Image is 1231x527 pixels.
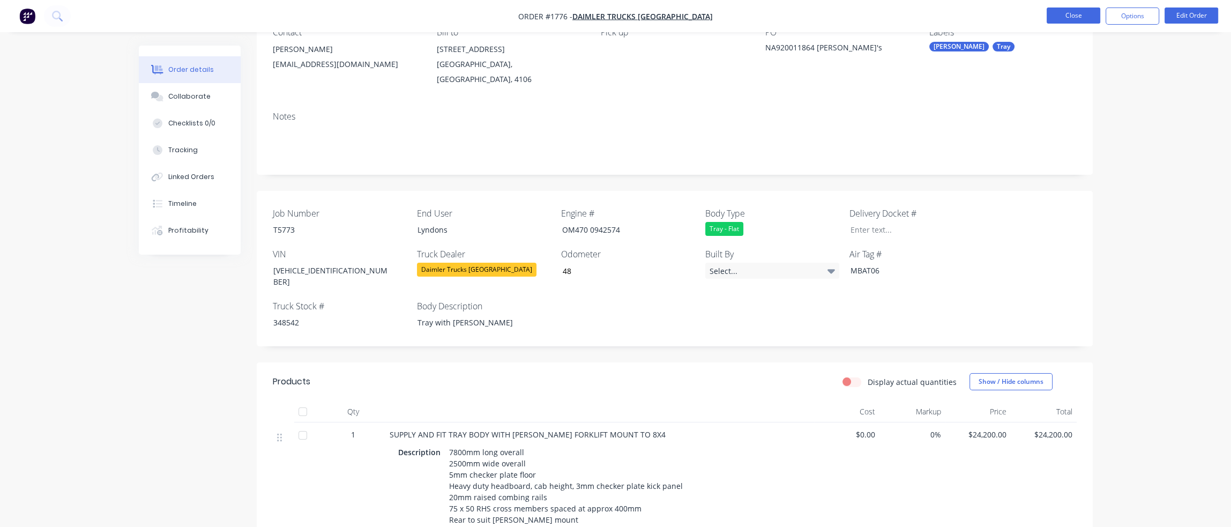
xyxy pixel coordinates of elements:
[849,207,983,220] label: Delivery Docket #
[561,207,695,220] label: Engine #
[437,42,584,57] div: [STREET_ADDRESS]
[842,263,976,278] div: MBAT06
[437,27,584,38] div: Bill to
[273,27,420,38] div: Contact
[417,207,551,220] label: End User
[398,444,445,460] div: Description
[601,27,748,38] div: Pick up
[409,315,543,330] div: Tray with [PERSON_NAME]
[705,222,743,236] div: Tray - Flat
[950,429,1007,440] span: $24,200.00
[265,263,399,290] div: [VEHICLE_IDENTIFICATION_NUMBER]
[553,222,687,237] div: OM470 0942574
[351,429,355,440] span: 1
[417,300,551,313] label: Body Description
[765,27,912,38] div: PO
[168,226,208,235] div: Profitability
[139,190,241,217] button: Timeline
[168,92,211,101] div: Collaborate
[437,42,584,87] div: [STREET_ADDRESS][GEOGRAPHIC_DATA], [GEOGRAPHIC_DATA], 4106
[265,222,399,237] div: T5773
[273,248,407,261] label: VIN
[765,42,899,57] div: NA920011864 [PERSON_NAME]'s
[139,56,241,83] button: Order details
[417,248,551,261] label: Truck Dealer
[705,263,839,279] div: Select...
[849,248,983,261] label: Air Tag #
[929,42,989,51] div: [PERSON_NAME]
[437,57,584,87] div: [GEOGRAPHIC_DATA], [GEOGRAPHIC_DATA], 4106
[814,401,880,422] div: Cost
[884,429,941,440] span: 0%
[1165,8,1218,24] button: Edit Order
[168,199,197,209] div: Timeline
[139,137,241,164] button: Tracking
[273,57,420,72] div: [EMAIL_ADDRESS][DOMAIN_NAME]
[273,42,420,57] div: [PERSON_NAME]
[929,27,1076,38] div: Labels
[1011,401,1077,422] div: Total
[945,401,1011,422] div: Price
[868,376,957,388] label: Display actual quantities
[321,401,385,422] div: Qty
[1106,8,1159,25] button: Options
[168,65,214,75] div: Order details
[969,373,1053,390] button: Show / Hide columns
[561,248,695,261] label: Odometer
[265,315,399,330] div: 348542
[1047,8,1100,24] button: Close
[273,300,407,313] label: Truck Stock #
[705,207,839,220] label: Body Type
[139,217,241,244] button: Profitability
[553,263,695,279] input: Enter number...
[879,401,945,422] div: Markup
[390,429,666,440] span: SUPPLY AND FIT TRAY BODY WITH [PERSON_NAME] FORKLIFT MOUNT TO 8X4
[409,222,543,237] div: Lyndons
[139,110,241,137] button: Checklists 0/0
[993,42,1014,51] div: Tray
[572,11,713,21] a: Daimler Trucks [GEOGRAPHIC_DATA]
[518,11,572,21] span: Order #1776 -
[705,248,839,261] label: Built By
[273,375,310,388] div: Products
[273,42,420,76] div: [PERSON_NAME][EMAIL_ADDRESS][DOMAIN_NAME]
[168,118,215,128] div: Checklists 0/0
[139,164,241,190] button: Linked Orders
[168,172,214,182] div: Linked Orders
[19,8,35,24] img: Factory
[168,145,198,155] div: Tracking
[1015,429,1072,440] span: $24,200.00
[417,263,536,277] div: Daimler Trucks [GEOGRAPHIC_DATA]
[273,207,407,220] label: Job Number
[273,112,1077,122] div: Notes
[139,83,241,110] button: Collaborate
[818,429,876,440] span: $0.00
